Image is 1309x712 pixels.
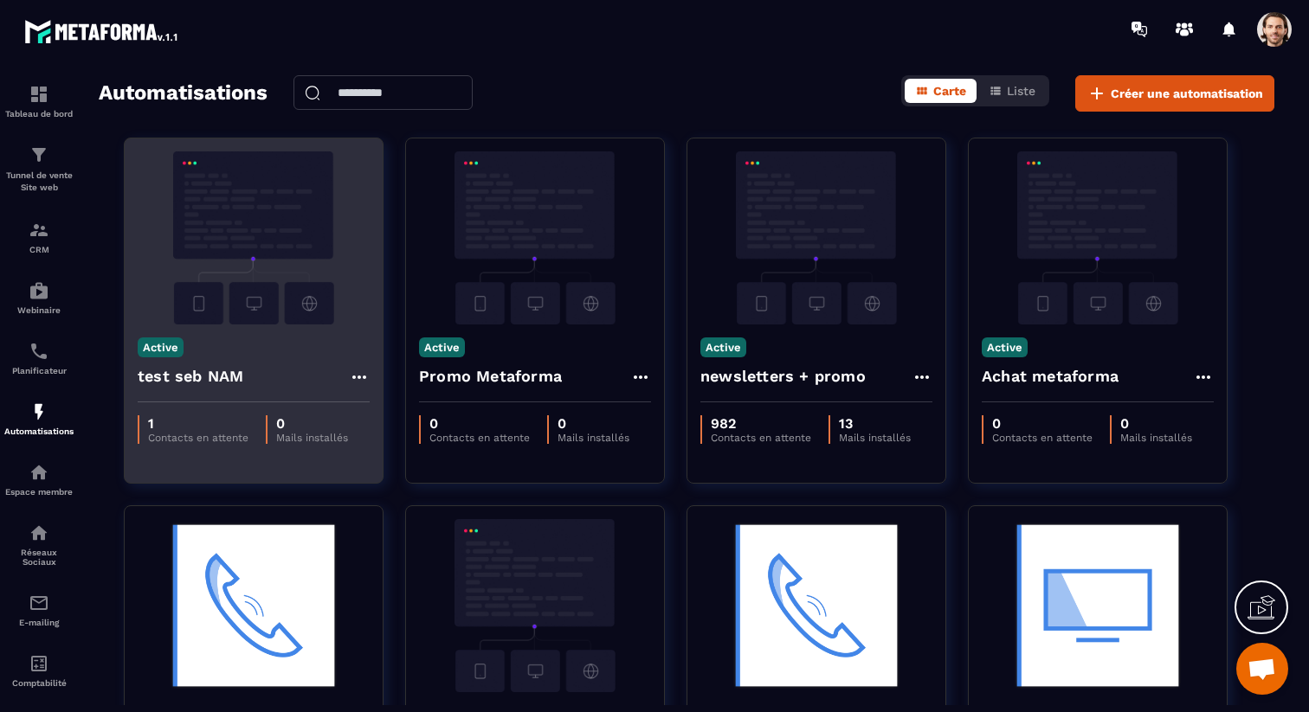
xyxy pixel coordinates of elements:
[1120,432,1192,444] p: Mails installés
[29,523,49,543] img: social-network
[1111,85,1263,102] span: Créer une automatisation
[4,449,74,510] a: automationsautomationsEspace membre
[4,170,74,194] p: Tunnel de vente Site web
[982,151,1214,324] img: automation-background
[978,79,1046,103] button: Liste
[905,79,977,103] button: Carte
[4,678,74,688] p: Comptabilité
[276,432,348,444] p: Mails installés
[982,519,1214,692] img: automation-background
[700,337,746,357] p: Active
[29,401,49,422] img: automations
[29,341,49,362] img: scheduler
[138,337,184,357] p: Active
[29,653,49,674] img: accountant
[148,432,248,444] p: Contacts en attente
[558,432,629,444] p: Mails installés
[4,366,74,375] p: Planificateur
[4,328,74,388] a: schedulerschedulerPlanificateur
[1236,643,1288,695] div: Ouvrir le chat
[700,364,866,388] h4: newsletters + promo
[4,548,74,567] p: Réseaux Sociaux
[992,415,1093,432] p: 0
[700,519,932,692] img: automation-background
[429,415,530,432] p: 0
[29,280,49,301] img: automations
[148,415,248,432] p: 1
[29,84,49,105] img: formation
[138,364,243,388] h4: test seb NAM
[419,364,562,388] h4: Promo Metaforma
[24,16,180,47] img: logo
[276,415,348,432] p: 0
[4,388,74,449] a: automationsautomationsAutomatisations
[933,84,966,98] span: Carte
[4,131,74,207] a: formationformationTunnel de vente Site web
[29,593,49,613] img: email
[29,462,49,483] img: automations
[138,151,370,324] img: automation-background
[138,519,370,692] img: automation-background
[29,220,49,241] img: formation
[4,427,74,436] p: Automatisations
[700,151,932,324] img: automation-background
[982,337,1028,357] p: Active
[1120,415,1192,432] p: 0
[4,207,74,267] a: formationformationCRM
[4,580,74,640] a: emailemailE-mailing
[4,267,74,328] a: automationsautomationsWebinaire
[4,487,74,497] p: Espace membre
[839,432,911,444] p: Mails installés
[419,337,465,357] p: Active
[4,305,74,315] p: Webinaire
[558,415,629,432] p: 0
[429,432,530,444] p: Contacts en attente
[4,245,74,254] p: CRM
[982,364,1119,388] h4: Achat metaforma
[4,640,74,701] a: accountantaccountantComptabilité
[419,151,651,324] img: automation-background
[1007,84,1035,98] span: Liste
[4,510,74,580] a: social-networksocial-networkRéseaux Sociaux
[29,144,49,165] img: formation
[711,415,811,432] p: 982
[99,75,268,112] h2: Automatisations
[992,432,1093,444] p: Contacts en attente
[4,618,74,627] p: E-mailing
[711,432,811,444] p: Contacts en attente
[839,415,911,432] p: 13
[4,109,74,119] p: Tableau de bord
[419,519,651,692] img: automation-background
[4,71,74,131] a: formationformationTableau de bord
[1075,75,1274,112] button: Créer une automatisation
